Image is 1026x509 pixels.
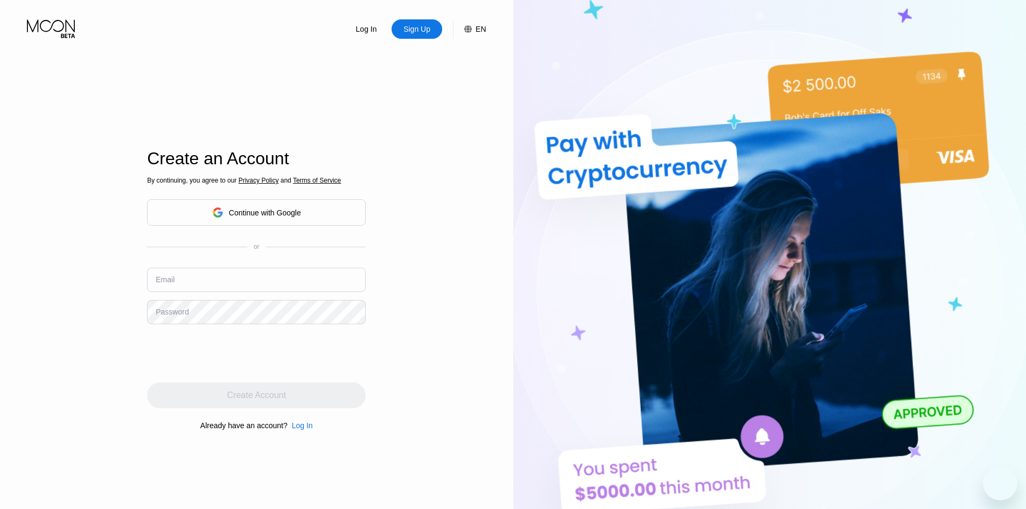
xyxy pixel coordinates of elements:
[239,177,279,184] span: Privacy Policy
[293,177,341,184] span: Terms of Service
[476,25,486,33] div: EN
[229,208,301,217] div: Continue with Google
[288,421,313,430] div: Log In
[402,24,431,34] div: Sign Up
[147,332,311,374] iframe: reCAPTCHA
[156,275,175,284] div: Email
[147,149,366,169] div: Create an Account
[278,177,293,184] span: and
[341,19,392,39] div: Log In
[355,24,378,34] div: Log In
[392,19,442,39] div: Sign Up
[147,177,366,184] div: By continuing, you agree to our
[983,466,1017,500] iframe: Button to launch messaging window
[156,308,189,316] div: Password
[254,243,260,250] div: or
[453,19,486,39] div: EN
[147,199,366,226] div: Continue with Google
[200,421,288,430] div: Already have an account?
[292,421,313,430] div: Log In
